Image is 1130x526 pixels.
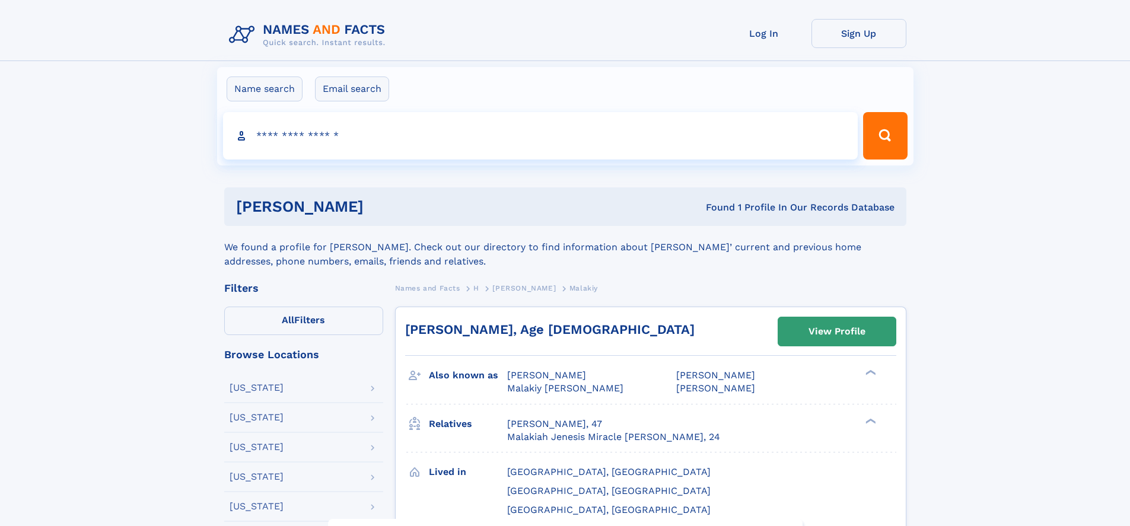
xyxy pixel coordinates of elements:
[507,431,720,444] a: Malakiah Jenesis Miracle [PERSON_NAME], 24
[473,284,479,292] span: H
[507,504,711,515] span: [GEOGRAPHIC_DATA], [GEOGRAPHIC_DATA]
[778,317,896,346] a: View Profile
[569,284,598,292] span: Malakiy
[863,112,907,160] button: Search Button
[224,307,383,335] label: Filters
[224,19,395,51] img: Logo Names and Facts
[230,413,284,422] div: [US_STATE]
[473,280,479,295] a: H
[429,414,507,434] h3: Relatives
[282,314,294,326] span: All
[429,462,507,482] h3: Lived in
[492,280,556,295] a: [PERSON_NAME]
[236,199,535,214] h1: [PERSON_NAME]
[224,226,906,269] div: We found a profile for [PERSON_NAME]. Check out our directory to find information about [PERSON_N...
[676,369,755,381] span: [PERSON_NAME]
[507,417,602,431] a: [PERSON_NAME], 47
[808,318,865,345] div: View Profile
[507,485,711,496] span: [GEOGRAPHIC_DATA], [GEOGRAPHIC_DATA]
[507,369,586,381] span: [PERSON_NAME]
[429,365,507,385] h3: Also known as
[507,466,711,477] span: [GEOGRAPHIC_DATA], [GEOGRAPHIC_DATA]
[230,442,284,452] div: [US_STATE]
[223,112,858,160] input: search input
[224,349,383,360] div: Browse Locations
[230,502,284,511] div: [US_STATE]
[862,369,877,377] div: ❯
[676,382,755,394] span: [PERSON_NAME]
[507,382,623,394] span: Malakiy [PERSON_NAME]
[230,472,284,482] div: [US_STATE]
[492,284,556,292] span: [PERSON_NAME]
[227,76,303,101] label: Name search
[405,322,695,337] a: [PERSON_NAME], Age [DEMOGRAPHIC_DATA]
[315,76,389,101] label: Email search
[395,280,460,295] a: Names and Facts
[811,19,906,48] a: Sign Up
[534,201,895,214] div: Found 1 Profile In Our Records Database
[230,383,284,393] div: [US_STATE]
[717,19,811,48] a: Log In
[224,283,383,294] div: Filters
[862,417,877,425] div: ❯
